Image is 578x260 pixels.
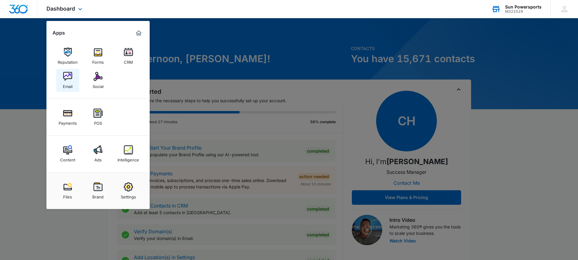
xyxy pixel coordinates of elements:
[58,57,78,65] div: Reputation
[56,69,79,92] a: Email
[94,118,102,126] div: POS
[87,179,110,202] a: Brand
[63,191,72,199] div: Files
[59,118,77,126] div: Payments
[117,154,139,162] div: Intelligence
[505,5,542,9] div: account name
[134,28,144,38] a: Marketing 360® Dashboard
[87,45,110,68] a: Forms
[56,179,79,202] a: Files
[117,179,140,202] a: Settings
[56,45,79,68] a: Reputation
[56,142,79,165] a: Content
[53,30,65,36] h2: Apps
[87,142,110,165] a: Ads
[46,5,75,12] span: Dashboard
[124,57,133,65] div: CRM
[505,9,542,14] div: account id
[87,106,110,129] a: POS
[117,45,140,68] a: CRM
[92,191,104,199] div: Brand
[121,191,136,199] div: Settings
[63,81,73,89] div: Email
[60,154,75,162] div: Content
[93,81,104,89] div: Social
[94,154,102,162] div: Ads
[117,142,140,165] a: Intelligence
[56,106,79,129] a: Payments
[87,69,110,92] a: Social
[92,57,104,65] div: Forms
